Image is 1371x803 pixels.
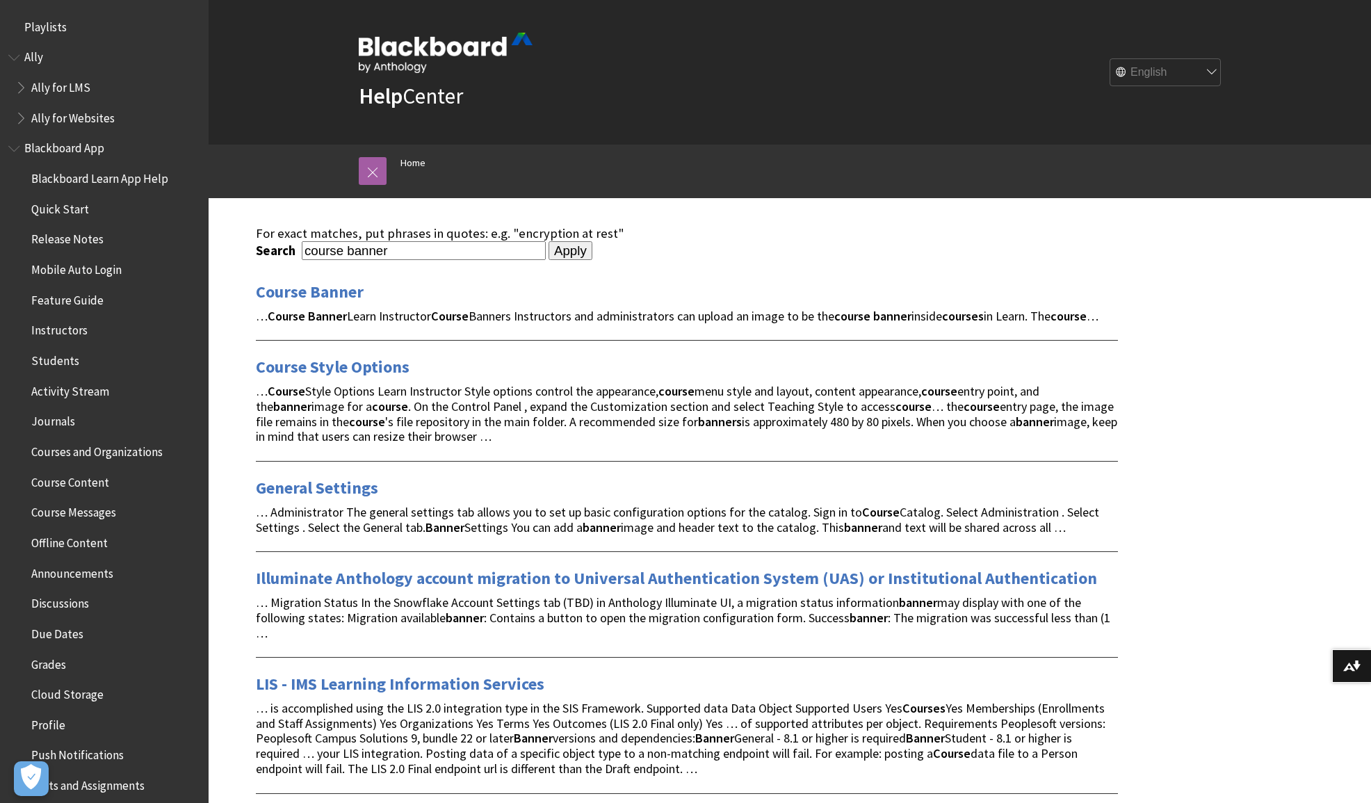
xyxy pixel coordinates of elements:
[31,349,79,368] span: Students
[31,106,115,125] span: Ally for Websites
[31,471,109,489] span: Course Content
[1050,308,1087,324] strong: course
[24,46,43,65] span: Ally
[31,683,104,701] span: Cloud Storage
[256,673,544,695] a: LIS - IMS Learning Information Services
[359,33,533,73] img: Blackboard by Anthology
[256,594,1110,641] span: … Migration Status In the Snowflake Account Settings tab (TBD) in Anthology Illuminate UI, a migr...
[31,319,88,338] span: Instructors
[31,76,90,95] span: Ally for LMS
[31,410,75,429] span: Journals
[256,477,378,499] a: General Settings
[583,519,621,535] strong: banner
[31,744,124,763] span: Push Notifications
[658,383,695,399] strong: course
[273,398,311,414] strong: banner
[256,700,1105,777] span: … is accomplished using the LIS 2.0 integration type in the SIS Framework. Supported data Data Ob...
[834,308,870,324] strong: course
[31,501,116,520] span: Course Messages
[268,308,305,324] strong: Course
[906,730,945,746] strong: Banner
[31,440,163,459] span: Courses and Organizations
[31,622,83,641] span: Due Dates
[8,15,200,39] nav: Book outline for Playlists
[400,154,425,172] a: Home
[873,308,911,324] strong: banner
[31,713,65,732] span: Profile
[31,167,168,186] span: Blackboard Learn App Help
[31,380,109,398] span: Activity Stream
[1110,59,1222,87] select: Site Language Selector
[31,289,104,307] span: Feature Guide
[256,243,299,259] label: Search
[31,197,89,216] span: Quick Start
[446,610,484,626] strong: banner
[268,383,305,399] strong: Course
[698,414,742,430] strong: banners
[31,653,66,672] span: Grades
[964,398,1000,414] strong: course
[425,519,464,535] strong: Banner
[31,562,113,581] span: Announcements
[24,15,67,34] span: Playlists
[31,774,145,793] span: Tests and Assignments
[844,519,882,535] strong: banner
[372,398,408,414] strong: course
[31,228,104,247] span: Release Notes
[256,356,409,378] a: Course Style Options
[31,592,89,610] span: Discussions
[1016,414,1054,430] strong: banner
[933,745,971,761] strong: Course
[256,226,1118,241] div: For exact matches, put phrases in quotes: e.g. "encryption at rest"
[695,730,734,746] strong: Banner
[31,258,122,277] span: Mobile Auto Login
[514,730,553,746] strong: Banner
[256,504,1099,535] span: … Administrator The general settings tab allows you to set up basic configuration options for the...
[256,567,1097,590] a: Illuminate Anthology account migration to Universal Authentication System (UAS) or Institutional ...
[850,610,888,626] strong: banner
[359,82,463,110] a: HelpCenter
[895,398,932,414] strong: course
[862,504,900,520] strong: Course
[14,761,49,796] button: Open Preferences
[24,137,104,156] span: Blackboard App
[349,414,385,430] strong: course
[549,241,592,261] input: Apply
[359,82,403,110] strong: Help
[902,700,946,716] strong: Courses
[899,594,937,610] strong: banner
[308,308,347,324] strong: Banner
[256,308,1098,324] span: … Learn Instructor Banners Instructors and administrators can upload an image to be the inside in...
[942,308,984,324] strong: courses
[8,46,200,130] nav: Book outline for Anthology Ally Help
[431,308,469,324] strong: Course
[256,281,364,303] a: Course Banner
[256,383,1117,444] span: … Style Options Learn Instructor Style options control the appearance, menu style and layout, con...
[921,383,957,399] strong: course
[31,531,108,550] span: Offline Content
